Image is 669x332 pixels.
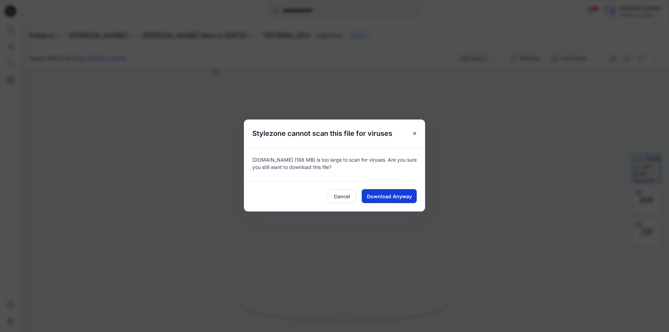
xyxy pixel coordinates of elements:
span: Download Anyway [367,193,412,200]
h5: Stylezone cannot scan this file for viruses [244,119,401,147]
button: Download Anyway [362,189,417,203]
button: Close [408,127,421,140]
span: Cancel [334,193,350,200]
div: [DOMAIN_NAME] (188 MB) is too large to scan for viruses. Are you sure you still want to download ... [244,147,425,181]
button: Cancel [328,189,356,203]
